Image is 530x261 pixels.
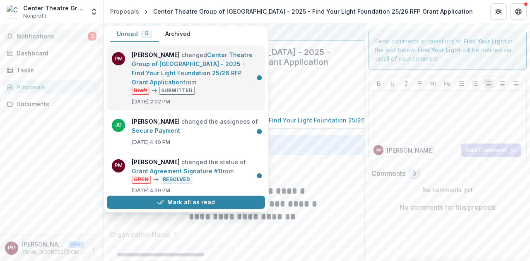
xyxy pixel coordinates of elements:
[3,97,100,111] a: Documents
[484,79,494,89] button: Align Left
[490,3,507,20] button: Partners
[376,148,382,152] div: Paula Matallana
[110,230,170,239] p: Organization Name
[461,144,521,157] button: Add Comment
[23,4,85,12] div: Center Theatre Group of [GEOGRAPHIC_DATA]
[417,46,460,53] strong: Find Your Light
[107,5,142,17] a: Proposals
[3,80,100,94] a: Proposals
[3,63,100,77] a: Tasks
[110,26,159,42] button: Unread
[88,32,96,41] span: 5
[17,66,93,74] div: Tasks
[22,240,65,249] p: [PERSON_NAME]
[107,196,265,209] button: Mark all as read
[511,79,521,89] button: Align Right
[23,12,46,20] span: Nonprofit
[132,168,220,175] a: Grant Agreement Signature #1
[110,7,139,16] div: Proposals
[368,30,527,70] div: Send comments or questions to in the box below. will be notified via email of your comment.
[412,170,416,177] span: 0
[463,38,506,45] strong: Find Your Light
[88,243,98,253] button: More
[132,127,180,134] a: Secure Payment
[88,3,100,20] button: Open entity switcher
[68,241,85,248] p: User
[456,79,466,89] button: Bullet List
[22,249,85,256] p: [EMAIL_ADDRESS][DOMAIN_NAME]
[132,50,260,95] p: changed from
[387,146,434,155] p: [PERSON_NAME]
[17,100,93,108] div: Documents
[132,51,253,86] a: Center Theatre Group of [GEOGRAPHIC_DATA] - 2025 - Find Your Light Foundation 25/26 RFP Grant App...
[401,79,411,89] button: Italicize
[371,170,405,177] h2: Comments
[429,79,438,89] button: Heading 1
[415,79,425,89] button: Strike
[132,158,260,184] p: changed the status of from
[145,31,148,36] span: 5
[159,26,197,42] button: Archived
[8,245,16,251] div: Paula Matallana
[153,7,473,16] div: Center Theatre Group of [GEOGRAPHIC_DATA] - 2025 - Find Your Light Foundation 25/26 RFP Grant App...
[17,83,93,91] div: Proposals
[107,5,476,17] nav: breadcrumb
[510,3,527,20] button: Get Help
[388,79,397,89] button: Underline
[470,79,480,89] button: Ordered List
[110,116,429,125] p: Center Theatre Group of [GEOGRAPHIC_DATA] - 2025 - Find Your Light Foundation 25/26 RFP Grant App...
[17,49,93,57] div: Dashboard
[17,33,88,40] span: Notifications
[497,79,507,89] button: Align Center
[7,5,20,18] img: Center Theatre Group of Los Angeles
[371,185,523,194] p: No comments yet
[400,202,496,212] p: No comments for this proposal
[3,46,100,60] a: Dashboard
[374,79,384,89] button: Bold
[132,117,260,135] p: changed the assignees of
[442,79,452,89] button: Heading 2
[3,30,100,43] button: Notifications5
